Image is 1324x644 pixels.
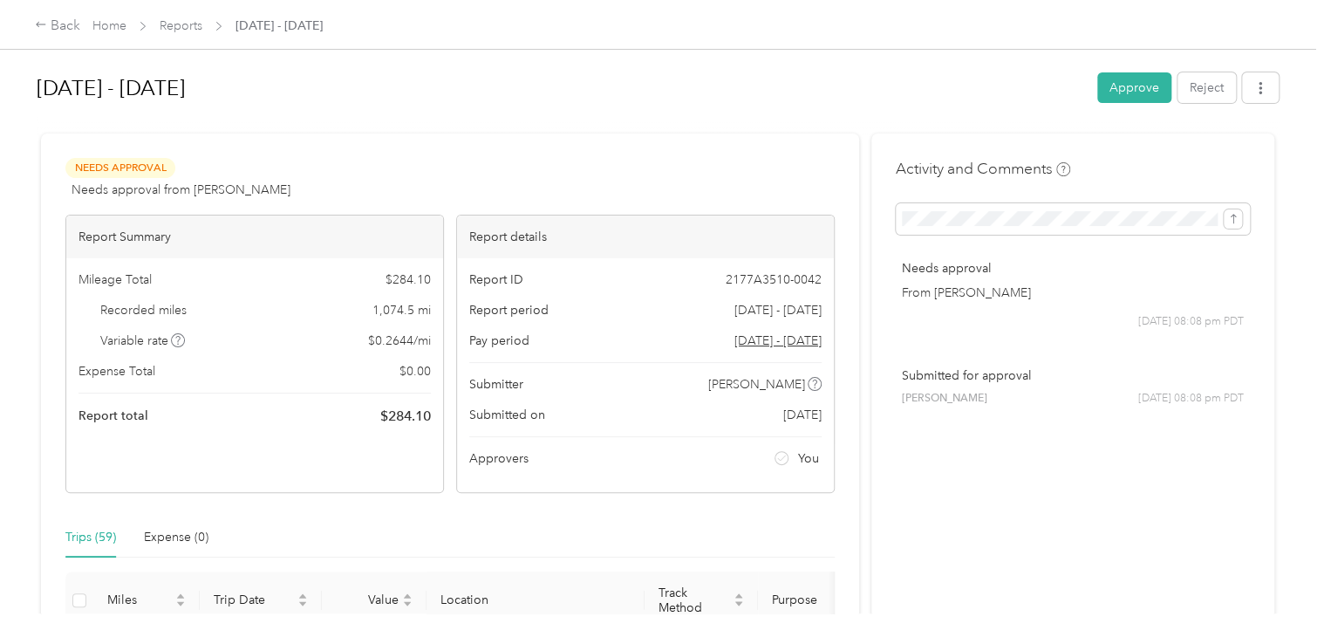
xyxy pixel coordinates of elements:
span: Miles [107,593,172,607]
span: caret-down [402,599,413,609]
span: [DATE] 08:08 pm PDT [1138,391,1244,407]
span: Needs Approval [65,158,175,178]
span: Needs approval from [PERSON_NAME] [72,181,290,199]
a: Home [92,18,126,33]
h4: Activity and Comments [896,158,1070,180]
div: Report details [457,216,834,258]
button: Reject [1177,72,1236,103]
span: Pay period [469,332,529,350]
div: Expense (0) [144,528,208,547]
span: $ 0.2644 / mi [368,332,431,350]
th: Miles [93,572,200,630]
span: Track Method [659,586,730,615]
span: Go to pay period [734,332,822,350]
span: You [798,449,819,468]
span: Submitter [469,375,523,394]
h1: Sep 1 - 30, 2025 [37,67,1085,109]
span: Purpose [772,593,861,607]
span: Mileage Total [78,271,152,289]
span: [DATE] - [DATE] [734,301,822,319]
th: Location [427,572,645,630]
span: Recorded miles [100,301,187,319]
div: Trips (59) [65,528,116,547]
span: caret-up [402,591,413,601]
p: From [PERSON_NAME] [902,284,1244,302]
span: Variable rate [100,332,186,350]
span: [DATE] 08:08 pm PDT [1138,314,1244,330]
th: Trip Date [200,572,322,630]
span: caret-up [297,591,308,601]
span: Expense Total [78,362,155,380]
th: Track Method [645,572,758,630]
span: Trip Date [214,593,294,607]
button: Approve [1097,72,1171,103]
th: Purpose [758,572,889,630]
span: [DATE] - [DATE] [235,17,323,35]
span: $ 0.00 [399,362,431,380]
span: caret-up [734,591,744,601]
span: $ 284.10 [380,406,431,427]
span: [DATE] [783,406,822,424]
span: [PERSON_NAME] [708,375,805,394]
span: 1,074.5 mi [372,301,431,319]
span: [PERSON_NAME] [902,391,987,407]
span: 2177A3510-0042 [726,271,822,289]
span: caret-down [297,599,308,609]
div: Report Summary [66,216,443,258]
span: Submitted on [469,406,545,424]
span: caret-down [734,599,744,609]
span: Report total [78,407,148,425]
p: Needs approval [902,259,1244,277]
span: caret-down [175,599,186,609]
th: Value [322,572,427,630]
div: Back [35,16,80,37]
p: Submitted for approval [902,367,1244,385]
a: Reports [160,18,202,33]
span: Approvers [469,449,529,468]
span: caret-up [175,591,186,601]
span: $ 284.10 [386,271,431,289]
span: Value [336,593,399,607]
iframe: Everlance-gr Chat Button Frame [1226,546,1324,644]
span: Report ID [469,271,523,289]
span: Report period [469,301,549,319]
